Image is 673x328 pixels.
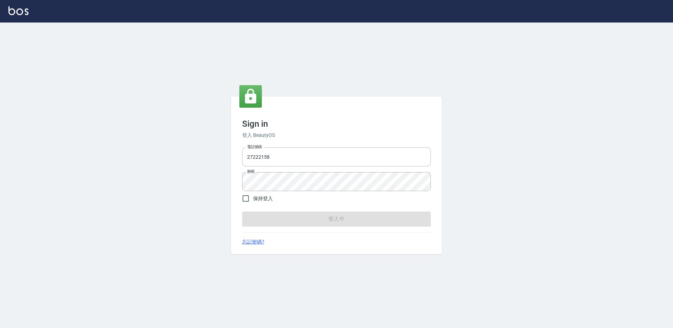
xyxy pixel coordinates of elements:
h3: Sign in [242,119,431,129]
span: 保持登入 [253,195,273,202]
label: 密碼 [247,169,254,174]
img: Logo [8,6,29,15]
a: 忘記密碼? [242,238,264,246]
h6: 登入 BeautyOS [242,132,431,139]
label: 電話號碼 [247,144,262,150]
